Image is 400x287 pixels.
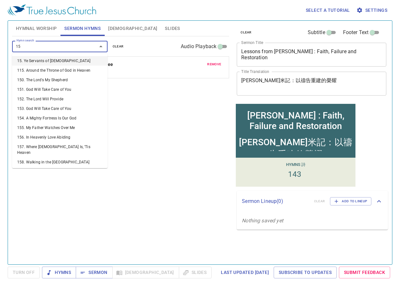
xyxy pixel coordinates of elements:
span: Sermon Hymns [64,25,101,32]
li: 157. Where [DEMOGRAPHIC_DATA] Is, 'Tis Heaven [12,142,108,157]
button: remove [203,61,225,68]
img: True Jesus Church [8,4,96,16]
button: clear [109,43,128,50]
li: 15. Ye Servants of [DEMOGRAPHIC_DATA] [12,56,108,66]
li: 152. The Lord Will Provide [12,94,108,104]
p: Sermon Lineup ( 0 ) [242,197,309,205]
span: Footer Text [343,29,369,36]
li: 115. Around the Throne of God in Heaven [12,66,108,75]
span: Select a tutorial [306,6,350,14]
textarea: [PERSON_NAME]米記：以禱告重建的榮耀 [241,77,382,90]
span: Subtitle [308,29,325,36]
li: 154. A Mighty Fortress Is Our God [12,113,108,123]
li: 155. My Father Watches Over Me [12,123,108,133]
button: Close [96,42,105,51]
div: [PERSON_NAME]米記：以禱告重建的榮耀 [3,34,119,58]
i: Nothing saved yet [242,218,283,224]
li: 158. Walking in the [GEOGRAPHIC_DATA] [12,157,108,167]
span: [DEMOGRAPHIC_DATA] [108,25,157,32]
a: Last updated [DATE] [218,267,271,278]
li: 143 [54,67,67,76]
span: Submit Feedback [344,269,385,276]
li: 153. God Will Take Care of You [12,104,108,113]
span: Hymnal Worship [16,25,57,32]
span: Settings [358,6,387,14]
span: Add to Lineup [334,198,367,204]
a: Submit Feedback [339,267,390,278]
span: Last updated [DATE] [221,269,269,276]
span: Sermon [81,269,107,276]
button: Settings [355,4,390,16]
button: Hymns [42,267,76,278]
iframe: from-child [234,102,357,188]
div: Sermon Lineup(0)clearAdd to Lineup [237,191,388,212]
span: clear [241,30,252,35]
span: remove [207,61,221,67]
span: Subscribe to Updates [279,269,332,276]
a: Subscribe to Updates [274,267,337,278]
button: Sermon [76,267,112,278]
li: 156. In Heavenly Love Abiding [12,133,108,142]
p: Hymns 詩 [52,60,71,65]
span: Hymns [47,269,71,276]
button: clear [237,29,256,36]
span: Audio Playback [181,43,216,50]
li: 159. [DEMOGRAPHIC_DATA] Gives Me Peace [12,167,108,176]
button: Add to Lineup [330,197,371,205]
li: 150. The Lord's My Shepherd [12,75,108,85]
span: clear [113,44,124,49]
textarea: Lessons from [PERSON_NAME] : Faith, Failure and Restoration [241,48,382,61]
span: Slides [165,25,180,32]
li: 151. God Will Take Care of You [12,85,108,94]
button: Select a tutorial [303,4,353,16]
